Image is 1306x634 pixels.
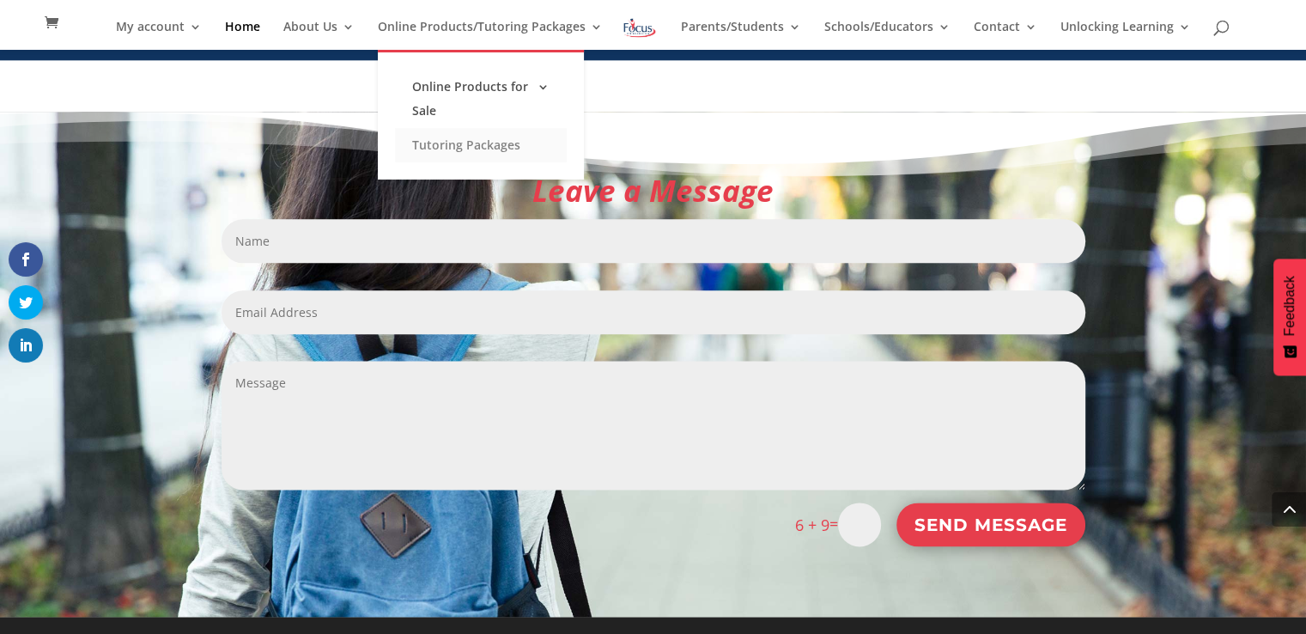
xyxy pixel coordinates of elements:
a: My account [116,21,202,50]
button: Feedback - Show survey [1273,259,1306,375]
span: Feedback [1282,276,1297,336]
img: Focus on Learning [622,15,658,40]
a: Contact [974,21,1037,50]
a: Online Products for Sale [395,70,567,128]
input: Email Address [222,290,1084,334]
input: Name [222,219,1084,263]
a: Tutoring Packages [395,128,567,162]
a: About Us [283,21,355,50]
span: 6 + 9 [795,515,829,535]
a: Parents/Students [681,21,801,50]
h2: Leave a Message [222,175,1085,219]
button: Send Message [896,503,1085,546]
a: Home [225,21,260,50]
a: Schools/Educators [824,21,951,50]
p: = [791,503,881,546]
a: Online Products/Tutoring Packages [378,21,603,50]
a: Unlocking Learning [1060,21,1191,50]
